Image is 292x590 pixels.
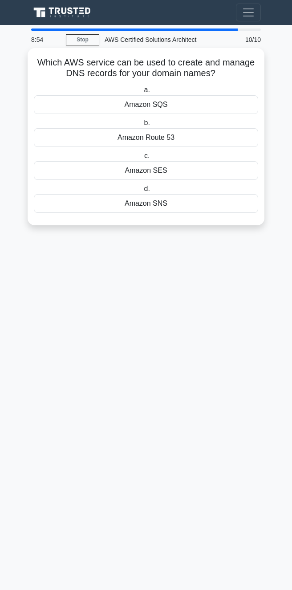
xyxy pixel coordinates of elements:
span: b. [144,119,150,126]
a: Stop [66,34,99,45]
div: Amazon SQS [34,95,258,114]
span: d. [144,185,150,192]
div: Amazon Route 53 [34,128,258,147]
div: AWS Certified Solutions Architect [99,31,226,49]
div: Amazon SNS [34,194,258,213]
div: 8:54 [26,31,66,49]
div: Amazon SES [34,161,258,180]
span: c. [144,152,150,159]
span: a. [144,86,150,94]
h5: Which AWS service can be used to create and manage DNS records for your domain names? [33,57,259,79]
div: 10/10 [226,31,266,49]
button: Toggle navigation [236,4,261,21]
